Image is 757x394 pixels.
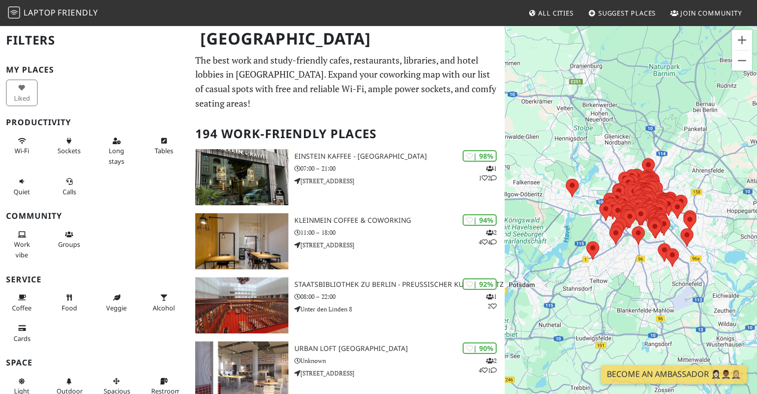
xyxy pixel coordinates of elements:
p: [STREET_ADDRESS] [294,368,505,378]
button: Zoom out [732,51,752,71]
div: | 98% [463,150,497,162]
div: | 94% [463,214,497,226]
h2: 194 Work-Friendly Places [195,119,499,149]
p: 1 1 2 [479,164,497,183]
h3: My Places [6,65,183,75]
h3: Einstein Kaffee - [GEOGRAPHIC_DATA] [294,152,505,161]
img: LaptopFriendly [8,7,20,19]
span: Friendly [58,7,98,18]
span: Work-friendly tables [155,146,173,155]
span: Group tables [58,240,80,249]
h3: Space [6,358,183,367]
h3: Community [6,211,183,221]
h3: KleinMein Coffee & Coworking [294,216,505,225]
a: Join Community [666,4,746,22]
p: 08:00 – 22:00 [294,292,505,301]
p: The best work and study-friendly cafes, restaurants, libraries, and hotel lobbies in [GEOGRAPHIC_... [195,53,499,111]
p: [STREET_ADDRESS] [294,176,505,186]
img: Einstein Kaffee - Charlottenburg [195,149,288,205]
p: 2 4 1 [479,356,497,375]
a: Einstein Kaffee - Charlottenburg | 98% 112 Einstein Kaffee - [GEOGRAPHIC_DATA] 07:00 – 21:00 [STR... [189,149,505,205]
span: Credit cards [14,334,31,343]
h1: [GEOGRAPHIC_DATA] [192,25,503,53]
p: 07:00 – 21:00 [294,164,505,173]
img: Staatsbibliothek zu Berlin - Preußischer Kulturbesitz [195,277,288,333]
button: Coffee [6,289,38,316]
span: Join Community [680,9,742,18]
span: Long stays [109,146,124,165]
button: Sockets [54,133,85,159]
button: Zoom in [732,30,752,50]
span: Quiet [14,187,30,196]
div: | 92% [463,278,497,290]
h2: Filters [6,25,183,56]
div: | 90% [463,342,497,354]
button: Tables [148,133,180,159]
button: Groups [54,226,85,253]
h3: Service [6,275,183,284]
a: Become an Ambassador 🤵🏻‍♀️🤵🏾‍♂️🤵🏼‍♀️ [601,365,747,384]
span: Alcohol [153,303,175,312]
span: Suggest Places [598,9,656,18]
p: 11:00 – 18:00 [294,228,505,237]
span: All Cities [538,9,574,18]
a: All Cities [524,4,578,22]
span: Stable Wi-Fi [15,146,29,155]
p: Unter den Linden 8 [294,304,505,314]
a: Suggest Places [584,4,660,22]
span: Veggie [106,303,127,312]
a: LaptopFriendly LaptopFriendly [8,5,98,22]
button: Food [54,289,85,316]
button: Cards [6,320,38,346]
h3: Productivity [6,118,183,127]
span: People working [14,240,30,259]
button: Calls [54,173,85,200]
h3: URBAN LOFT [GEOGRAPHIC_DATA] [294,344,505,353]
h3: Staatsbibliothek zu Berlin - Preußischer Kulturbesitz [294,280,505,289]
p: [STREET_ADDRESS] [294,240,505,250]
button: Quiet [6,173,38,200]
button: Work vibe [6,226,38,263]
span: Food [62,303,77,312]
span: Laptop [24,7,56,18]
span: Coffee [12,303,32,312]
p: 2 4 4 [479,228,497,247]
span: Video/audio calls [63,187,76,196]
a: Staatsbibliothek zu Berlin - Preußischer Kulturbesitz | 92% 12 Staatsbibliothek zu Berlin - Preuß... [189,277,505,333]
button: Long stays [101,133,132,169]
p: 1 2 [486,292,497,311]
button: Wi-Fi [6,133,38,159]
span: Power sockets [58,146,81,155]
button: Veggie [101,289,132,316]
p: Unknown [294,356,505,365]
a: KleinMein Coffee & Coworking | 94% 244 KleinMein Coffee & Coworking 11:00 – 18:00 [STREET_ADDRESS] [189,213,505,269]
button: Alcohol [148,289,180,316]
img: KleinMein Coffee & Coworking [195,213,288,269]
